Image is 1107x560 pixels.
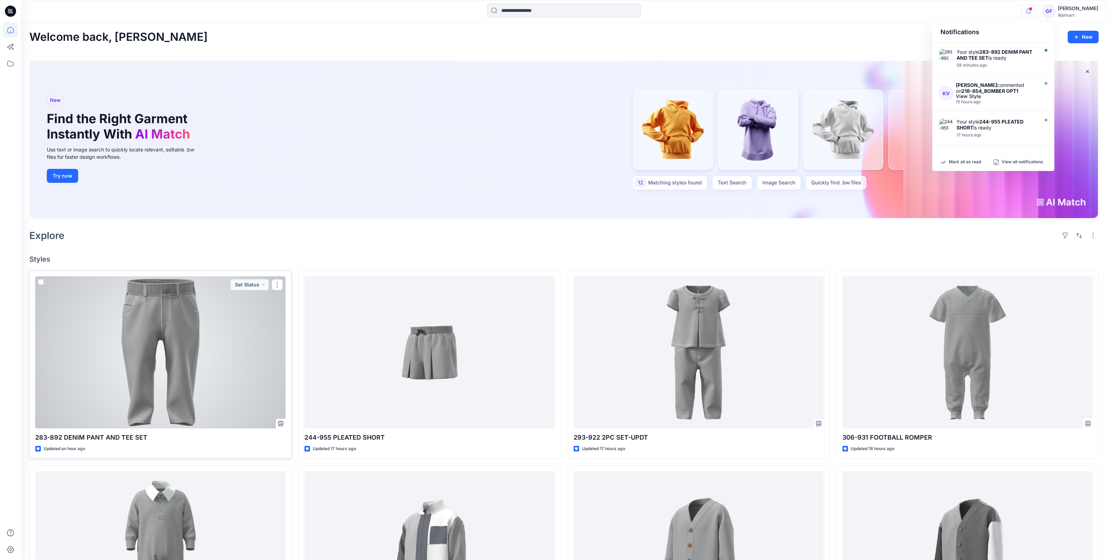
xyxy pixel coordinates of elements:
[135,126,190,142] span: AI Match
[939,49,953,63] img: 283-892 DENIM PANT AND TEE SET_UPDT-09.30
[957,49,1037,61] div: Your style is ready
[957,63,1037,68] div: Wednesday, October 01, 2025 13:15
[304,276,555,429] a: 244-955 PLEATED SHORT
[29,255,1099,263] h4: Styles
[50,96,61,104] span: New
[957,49,1032,61] strong: 283-892 DENIM PANT AND TEE SET
[29,31,208,44] h2: Welcome back, [PERSON_NAME]
[957,119,1037,130] div: Your style is ready
[932,22,1054,43] div: Notifications
[956,99,1037,104] div: Tuesday, September 30, 2025 23:05
[47,146,204,160] div: Use text or image search to quickly locate relevant, editable .bw files for faster design workflows.
[1002,159,1043,165] p: View all notifications
[956,94,1037,99] div: View Style
[851,445,894,453] p: Updated 18 hours ago
[35,276,286,429] a: 283-892 DENIM PANT AND TEE SET
[961,88,1018,94] strong: 218-854_BOMBER OPT1
[949,159,981,165] p: Mark all as read
[957,119,1024,130] strong: 244-955 PLEATED SHORT
[939,119,953,133] img: 244-955 PLEATED SHORT
[304,433,555,442] p: 244-955 PLEATED SHORT
[956,82,1037,94] div: commented on
[313,445,356,453] p: Updated 17 hours ago
[842,433,1093,442] p: 306-931 FOOTBALL ROMPER
[29,230,65,241] h2: Explore
[582,445,625,453] p: Updated 17 hours ago
[1068,31,1099,43] button: New
[47,169,78,183] button: Try now
[35,433,286,442] p: 283-892 DENIM PANT AND TEE SET
[956,82,997,88] strong: [PERSON_NAME]
[939,86,953,100] div: KV
[842,276,1093,429] a: 306-931 FOOTBALL ROMPER
[574,276,824,429] a: 293-922 2PC SET-UPDT
[1058,4,1098,13] div: [PERSON_NAME]
[1058,13,1098,18] div: Walmart
[47,111,193,141] h1: Find the Right Garment Instantly With
[1042,5,1055,17] div: GF
[957,133,1037,137] div: Tuesday, September 30, 2025 21:42
[574,433,824,442] p: 293-922 2PC SET-UPDT
[44,445,85,453] p: Updated an hour ago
